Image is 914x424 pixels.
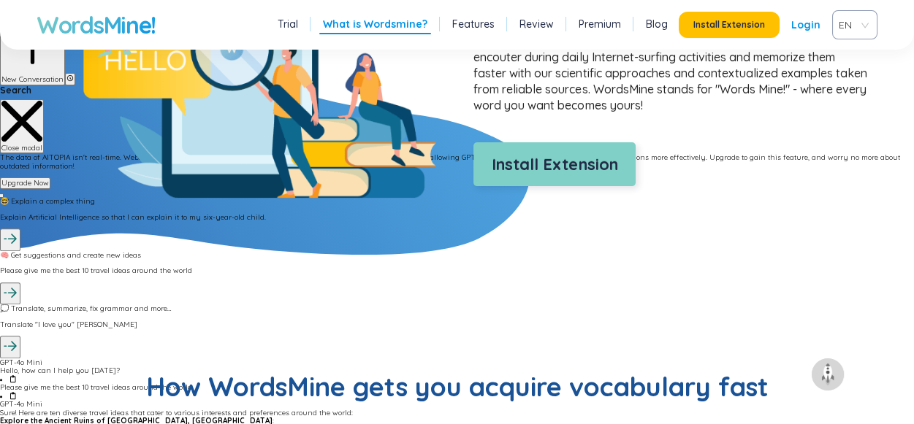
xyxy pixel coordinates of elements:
img: to top [816,363,839,386]
a: Blog [646,17,668,31]
button: Install Extension [679,12,780,38]
span: Install Extension [492,152,617,177]
p: WordsMine is built for those of you who want to improve your vocabulary effectively in a short ti... [473,17,868,113]
a: Trial [278,17,298,31]
a: Premium [579,17,621,31]
a: What is Wordsmine? [323,17,427,31]
a: Review [519,17,554,31]
a: Features [452,17,495,31]
h2: How WordsMine gets you acquire vocabulary fast [37,369,877,404]
button: Install Extension [473,142,636,186]
a: WordsMine! [37,10,156,39]
span: VIE [839,14,865,36]
a: Login [791,12,820,38]
span: Install Extension [693,19,765,31]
